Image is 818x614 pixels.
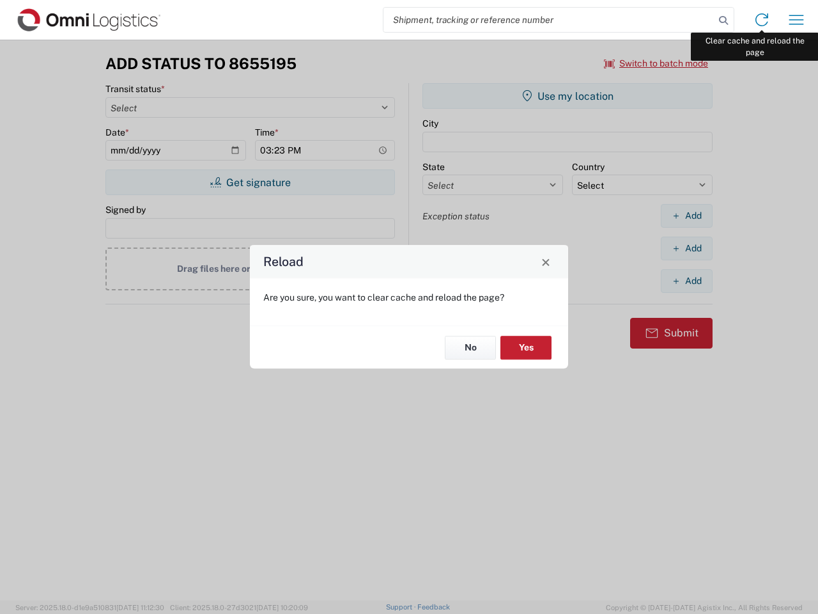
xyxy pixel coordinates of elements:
p: Are you sure, you want to clear cache and reload the page? [263,292,555,303]
button: Close [537,253,555,271]
button: Yes [500,336,552,359]
input: Shipment, tracking or reference number [383,8,714,32]
h4: Reload [263,253,304,271]
button: No [445,336,496,359]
